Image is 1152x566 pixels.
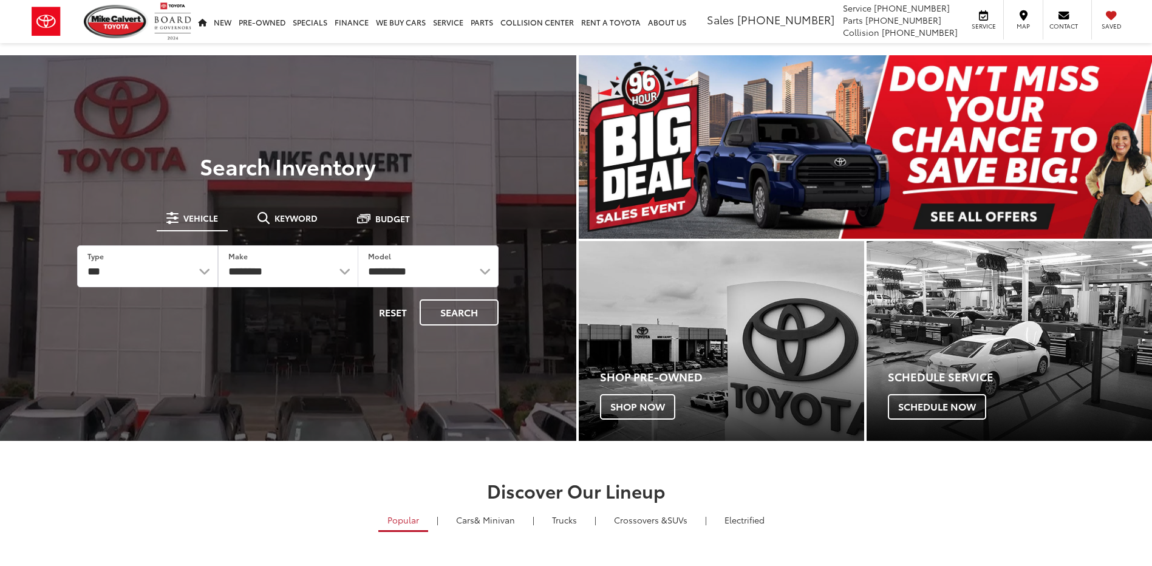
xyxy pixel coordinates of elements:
span: Parts [843,14,863,26]
label: Type [87,251,104,261]
li: | [434,514,441,526]
li: | [591,514,599,526]
a: Cars [447,510,524,530]
h4: Shop Pre-Owned [600,371,864,383]
span: Vehicle [183,214,218,222]
span: [PHONE_NUMBER] [737,12,834,27]
a: Shop Pre-Owned Shop Now [579,241,864,441]
span: Budget [375,214,410,223]
span: Map [1010,22,1037,30]
a: Schedule Service Schedule Now [867,241,1152,441]
li: | [530,514,537,526]
h2: Discover Our Lineup [148,480,1004,500]
span: Schedule Now [888,394,986,420]
span: Contact [1049,22,1078,30]
span: Collision [843,26,879,38]
li: | [702,514,710,526]
span: Service [843,2,871,14]
div: Toyota [579,241,864,441]
span: Service [970,22,997,30]
span: Crossovers & [614,514,667,526]
a: SUVs [605,510,697,530]
img: Mike Calvert Toyota [84,5,148,38]
button: Search [420,299,499,326]
div: Toyota [867,241,1152,441]
button: Reset [369,299,417,326]
a: Trucks [543,510,586,530]
span: Sales [707,12,734,27]
span: Shop Now [600,394,675,420]
a: Popular [378,510,428,532]
span: Keyword [274,214,318,222]
h3: Search Inventory [51,154,525,178]
span: [PHONE_NUMBER] [865,14,941,26]
label: Model [368,251,391,261]
span: Saved [1098,22,1125,30]
span: [PHONE_NUMBER] [882,26,958,38]
h4: Schedule Service [888,371,1152,383]
span: & Minivan [474,514,515,526]
a: Electrified [715,510,774,530]
label: Make [228,251,248,261]
span: [PHONE_NUMBER] [874,2,950,14]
